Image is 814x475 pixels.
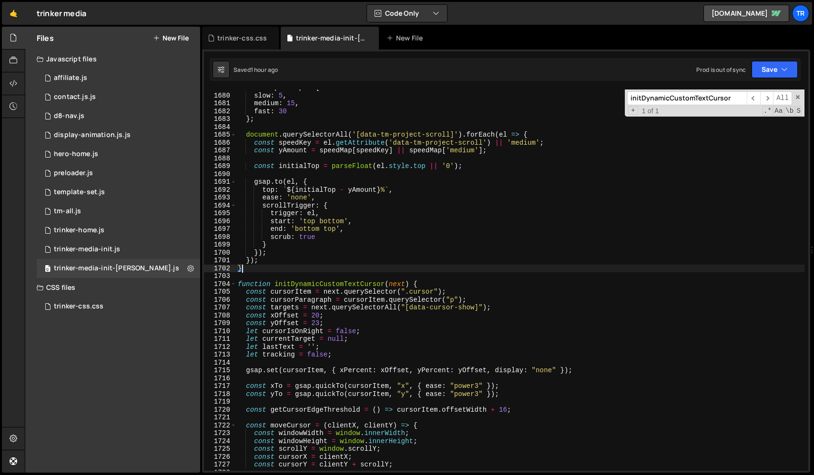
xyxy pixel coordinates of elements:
div: tm-all.js [54,207,81,216]
div: 1704 [204,280,236,288]
div: 1727 [204,461,236,469]
div: 1725 [204,445,236,453]
div: 1713 [204,351,236,359]
span: 0 [45,266,51,273]
div: affiliate.js [54,74,87,82]
div: 1684 [204,123,236,131]
div: 1689 [204,162,236,170]
div: Saved [234,66,278,74]
button: Code Only [367,5,447,22]
div: 1683 [204,115,236,123]
div: Prod is out of sync [696,66,746,74]
div: 7205/28029.js [37,145,200,164]
div: 1708 [204,312,236,320]
div: trinker-media-init.js [54,245,120,254]
div: 7205/29316.css [37,297,200,316]
div: 7205/34494.js [37,88,200,107]
div: 1721 [204,414,236,422]
div: trinker-css.css [54,302,103,311]
div: 7205/29315.js [37,202,200,221]
div: 1701 [204,257,236,265]
span: ​ [747,91,760,105]
span: Alt-Enter [773,91,792,105]
div: Javascript files [25,49,200,69]
div: trinker-css.css [217,33,267,43]
div: 1695 [204,209,236,218]
div: 7205/27860.js [37,183,200,202]
div: display-animation.js.js [54,131,131,139]
div: 1710 [204,327,236,336]
div: 1694 [204,202,236,210]
div: preloader.js [54,169,93,178]
div: trinker-media-init-[PERSON_NAME].js [296,33,367,43]
div: 7205/28199.js [37,164,200,183]
button: Save [752,61,798,78]
div: 1700 [204,249,236,257]
div: 1705 [204,288,236,296]
div: 1681 [204,99,236,108]
span: Whole Word Search [784,106,794,116]
div: 1718 [204,390,236,398]
input: Search for [627,91,747,105]
div: 7205/35400.js [37,221,200,240]
div: 1706 [204,296,236,304]
div: 1712 [204,343,236,351]
div: trinker media [37,8,86,19]
a: 🤙 [2,2,25,25]
div: hero-home.js [54,150,98,158]
span: Search In Selection [795,106,802,116]
div: 1726 [204,453,236,461]
div: 1717 [204,382,236,390]
div: 1709 [204,319,236,327]
div: 1688 [204,155,236,163]
div: 1715 [204,366,236,375]
span: 1 of 1 [638,107,663,115]
div: 7205/28028.js [37,126,200,145]
div: 1697 [204,225,236,233]
div: trinker-home.js [54,226,104,235]
div: 7205/37302.js [37,240,200,259]
div: 1685 [204,131,236,139]
span: RegExp Search [763,106,773,116]
div: 1682 [204,108,236,116]
div: 1 hour ago [251,66,278,74]
span: CaseSensitive Search [773,106,783,116]
div: 1722 [204,422,236,430]
div: 1691 [204,178,236,186]
div: 1707 [204,304,236,312]
div: 1696 [204,218,236,226]
div: 1714 [204,359,236,367]
div: 1720 [204,406,236,414]
div: 7205/28180.js [37,69,200,88]
div: New File [387,33,427,43]
div: 1702 [204,265,236,273]
button: New File [153,34,189,42]
div: trinker-media-init-[PERSON_NAME].js [54,264,179,273]
div: 1687 [204,147,236,155]
h2: Files [37,33,54,43]
div: 1692 [204,186,236,194]
div: CSS files [25,278,200,297]
div: 1724 [204,437,236,445]
span: ​ [760,91,773,105]
div: 1703 [204,272,236,280]
div: 1690 [204,170,236,178]
div: 1680 [204,92,236,100]
a: tr [792,5,809,22]
div: 1711 [204,335,236,343]
div: template-set.js [54,188,105,197]
div: 1716 [204,375,236,383]
div: 1686 [204,139,236,147]
div: 1719 [204,398,236,406]
div: 1723 [204,429,236,437]
div: contact.js.js [54,93,96,101]
div: d8-nav.js [54,112,84,120]
div: 1698 [204,233,236,241]
a: [DOMAIN_NAME] [703,5,789,22]
div: 1699 [204,241,236,249]
div: 7205/38058.js [37,259,200,278]
span: Toggle Replace mode [628,106,638,115]
div: 7205/28426.js [37,107,200,126]
div: 1693 [204,194,236,202]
